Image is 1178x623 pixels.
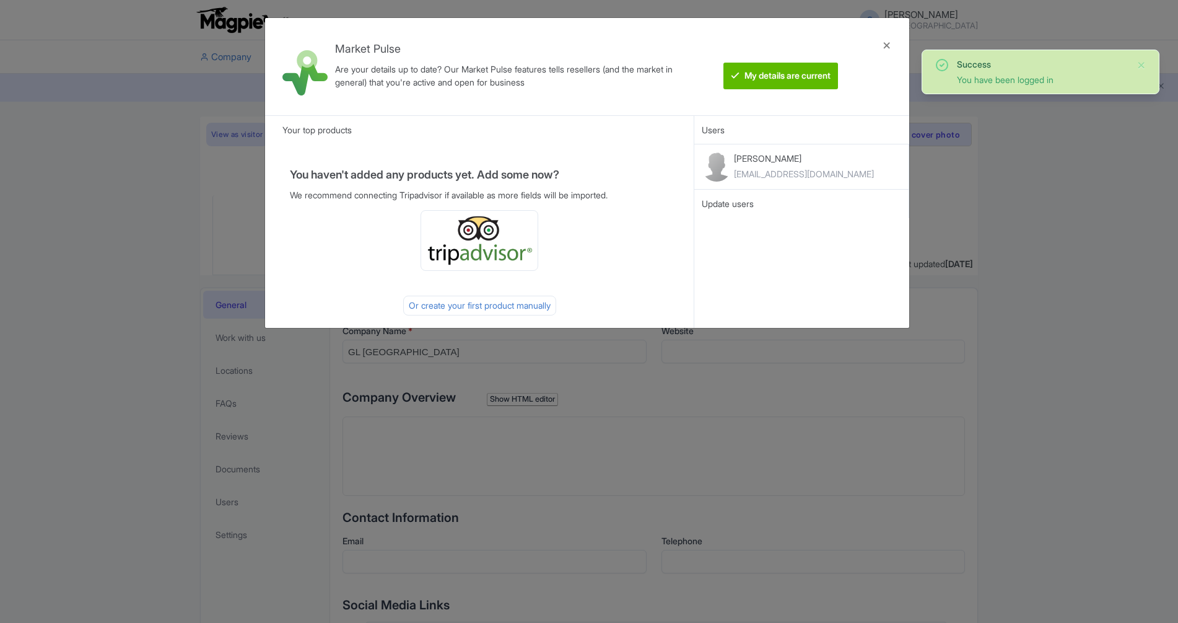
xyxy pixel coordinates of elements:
[335,43,689,55] h4: Market Pulse
[734,152,874,165] p: [PERSON_NAME]
[335,63,689,89] div: Are your details up to date? Our Market Pulse features tells resellers (and the market in general...
[282,50,328,95] img: market_pulse-1-0a5220b3d29e4a0de46fb7534bebe030.svg
[734,167,874,180] div: [EMAIL_ADDRESS][DOMAIN_NAME]
[957,73,1127,86] div: You have been logged in
[290,169,670,181] h4: You haven't added any products yet. Add some now?
[426,216,533,265] img: ta_logo-885a1c64328048f2535e39284ba9d771.png
[265,115,694,144] div: Your top products
[1137,58,1146,73] button: Close
[702,197,901,211] div: Update users
[723,63,838,89] btn: My details are current
[290,188,670,201] p: We recommend connecting Tripadvisor if available as more fields will be imported.
[702,152,731,182] img: contact-b11cc6e953956a0c50a2f97983291f06.png
[957,58,1127,71] div: Success
[694,115,909,144] div: Users
[403,296,556,316] div: Or create your first product manually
